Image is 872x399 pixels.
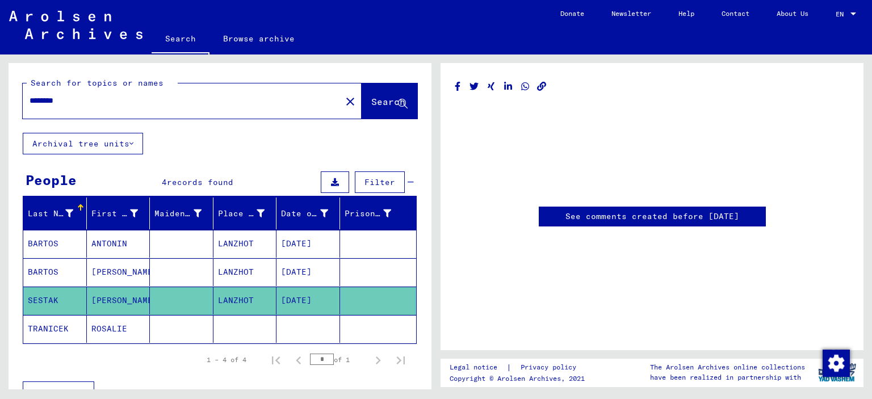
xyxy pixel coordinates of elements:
[355,171,405,193] button: Filter
[367,348,389,371] button: Next page
[91,208,139,220] div: First Name
[213,230,277,258] mat-cell: LANZHOT
[450,362,590,373] div: |
[28,204,87,222] div: Last Name
[276,230,340,258] mat-cell: [DATE]
[23,198,87,229] mat-header-cell: Last Name
[485,79,497,94] button: Share on Xing
[23,230,87,258] mat-cell: BARTOS
[87,315,150,343] mat-cell: ROSALIE
[502,79,514,94] button: Share on LinkedIn
[218,204,279,222] div: Place of Birth
[468,79,480,94] button: Share on Twitter
[364,177,395,187] span: Filter
[9,11,142,39] img: Arolsen_neg.svg
[167,177,233,187] span: records found
[389,348,412,371] button: Last page
[822,349,849,376] div: Change consent
[23,258,87,286] mat-cell: BARTOS
[152,25,209,54] a: Search
[339,90,362,112] button: Clear
[162,177,167,187] span: 4
[87,230,150,258] mat-cell: ANTONIN
[823,350,850,377] img: Change consent
[343,95,357,108] mat-icon: close
[362,83,417,119] button: Search
[154,204,216,222] div: Maiden Name
[265,348,287,371] button: First page
[218,208,265,220] div: Place of Birth
[816,358,858,387] img: yv_logo.png
[650,362,805,372] p: The Arolsen Archives online collections
[213,287,277,314] mat-cell: LANZHOT
[340,198,417,229] mat-header-cell: Prisoner #
[87,258,150,286] mat-cell: [PERSON_NAME]
[87,198,150,229] mat-header-cell: First Name
[32,387,78,397] span: Show less
[512,362,590,373] a: Privacy policy
[26,170,77,190] div: People
[150,198,213,229] mat-header-cell: Maiden Name
[23,133,143,154] button: Archival tree units
[536,79,548,94] button: Copy link
[31,78,163,88] mat-label: Search for topics or names
[345,208,392,220] div: Prisoner #
[28,208,73,220] div: Last Name
[452,79,464,94] button: Share on Facebook
[87,287,150,314] mat-cell: [PERSON_NAME]
[207,355,246,365] div: 1 – 4 of 4
[91,204,153,222] div: First Name
[371,96,405,107] span: Search
[213,258,277,286] mat-cell: LANZHOT
[23,287,87,314] mat-cell: SESTAK
[23,315,87,343] mat-cell: TRANICEK
[836,10,848,18] span: EN
[287,348,310,371] button: Previous page
[276,198,340,229] mat-header-cell: Date of Birth
[213,198,277,229] mat-header-cell: Place of Birth
[450,362,506,373] a: Legal notice
[450,373,590,384] p: Copyright © Arolsen Archives, 2021
[281,208,328,220] div: Date of Birth
[281,204,342,222] div: Date of Birth
[345,204,406,222] div: Prisoner #
[276,258,340,286] mat-cell: [DATE]
[209,25,308,52] a: Browse archive
[650,372,805,383] p: have been realized in partnership with
[276,287,340,314] mat-cell: [DATE]
[154,208,202,220] div: Maiden Name
[519,79,531,94] button: Share on WhatsApp
[310,354,367,365] div: of 1
[565,211,739,222] a: See comments created before [DATE]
